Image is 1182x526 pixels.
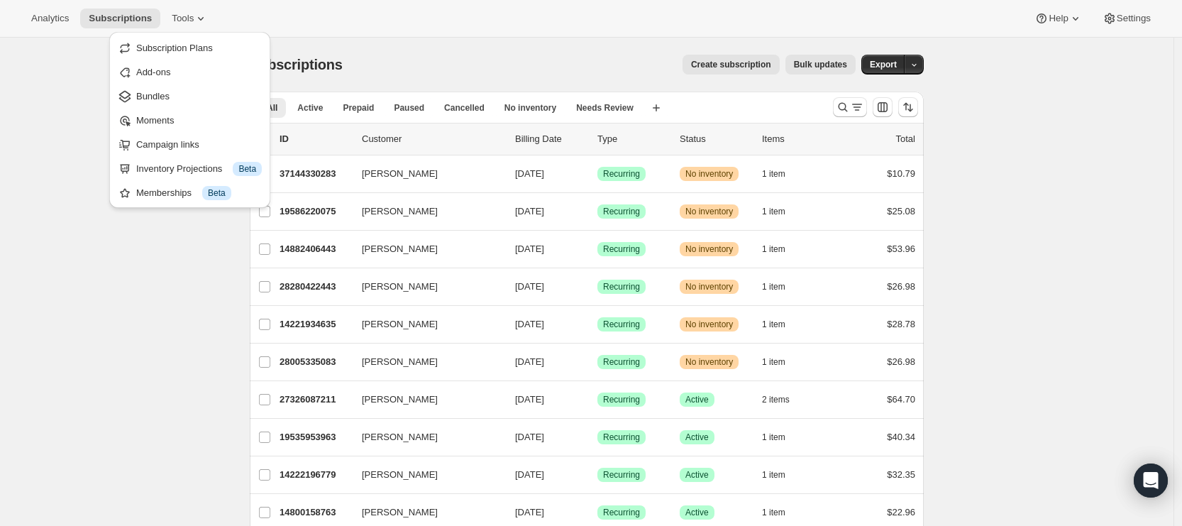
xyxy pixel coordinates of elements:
span: Beta [238,163,256,175]
span: 1 item [762,319,785,330]
button: Bundles [114,84,266,107]
span: Prepaid [343,102,374,114]
span: [PERSON_NAME] [362,430,438,444]
span: $32.35 [887,469,915,480]
div: IDCustomerBilling DateTypeStatusItemsTotal [280,132,915,146]
span: [PERSON_NAME] [362,167,438,181]
span: Recurring [603,243,640,255]
button: Moments [114,109,266,131]
span: Bulk updates [794,59,847,70]
button: Sort the results [898,97,918,117]
span: Create subscription [691,59,771,70]
button: [PERSON_NAME] [353,464,495,486]
span: [PERSON_NAME] [362,393,438,407]
button: Memberships [114,181,266,204]
button: 1 item [762,202,801,221]
span: Help [1049,13,1068,24]
span: No inventory [685,206,733,217]
span: Settings [1117,13,1151,24]
p: Customer [362,132,504,146]
span: Tools [172,13,194,24]
span: $25.08 [887,206,915,217]
span: $26.98 [887,281,915,292]
div: 14800158763[PERSON_NAME][DATE]SuccessRecurringSuccessActive1 item$22.96 [280,503,915,522]
span: No inventory [685,356,733,368]
span: Subscriptions [250,57,343,72]
span: 1 item [762,243,785,255]
button: Search and filter results [833,97,867,117]
div: 19586220075[PERSON_NAME][DATE]SuccessRecurringWarningNo inventory1 item$25.08 [280,202,915,221]
span: 1 item [762,281,785,292]
span: $10.79 [887,168,915,179]
span: Analytics [31,13,69,24]
span: Active [297,102,323,114]
span: Export [870,59,897,70]
span: 1 item [762,168,785,180]
button: Analytics [23,9,77,28]
p: Total [896,132,915,146]
span: Subscription Plans [136,43,213,53]
p: 28005335083 [280,355,350,369]
button: [PERSON_NAME] [353,501,495,524]
button: 1 item [762,277,801,297]
p: 14882406443 [280,242,350,256]
span: Recurring [603,394,640,405]
button: [PERSON_NAME] [353,163,495,185]
span: [PERSON_NAME] [362,317,438,332]
span: Beta [208,187,226,199]
span: [DATE] [515,469,544,480]
div: Type [597,132,668,146]
span: Add-ons [136,67,170,77]
p: Billing Date [515,132,586,146]
span: $22.96 [887,507,915,517]
span: 1 item [762,206,785,217]
button: 1 item [762,352,801,372]
span: [DATE] [515,319,544,329]
button: Inventory Projections [114,157,266,180]
button: Bulk updates [785,55,856,75]
div: Items [762,132,833,146]
span: Active [685,507,709,518]
span: [PERSON_NAME] [362,355,438,369]
div: 37144330283[PERSON_NAME][DATE]SuccessRecurringWarningNo inventory1 item$10.79 [280,164,915,184]
button: 2 items [762,390,805,410]
button: Export [861,55,905,75]
button: 1 item [762,239,801,259]
span: [PERSON_NAME] [362,242,438,256]
div: 19535953963[PERSON_NAME][DATE]SuccessRecurringSuccessActive1 item$40.34 [280,427,915,447]
span: Campaign links [136,139,199,150]
span: No inventory [685,168,733,180]
button: [PERSON_NAME] [353,426,495,449]
div: 27326087211[PERSON_NAME][DATE]SuccessRecurringSuccessActive2 items$64.70 [280,390,915,410]
button: 1 item [762,465,801,485]
span: [PERSON_NAME] [362,204,438,219]
span: Paused [394,102,424,114]
span: [DATE] [515,432,544,442]
button: 1 item [762,314,801,334]
span: $64.70 [887,394,915,405]
span: Needs Review [576,102,634,114]
div: 28280422443[PERSON_NAME][DATE]SuccessRecurringWarningNo inventory1 item$26.98 [280,277,915,297]
span: Recurring [603,206,640,217]
span: [DATE] [515,507,544,517]
span: [DATE] [515,356,544,367]
div: 14882406443[PERSON_NAME][DATE]SuccessRecurringWarningNo inventory1 item$53.96 [280,239,915,259]
span: Recurring [603,281,640,292]
div: Memberships [136,186,262,200]
button: 1 item [762,427,801,447]
span: Recurring [603,432,640,443]
span: Active [685,469,709,481]
span: [DATE] [515,206,544,217]
span: Recurring [603,469,640,481]
p: 14800158763 [280,505,350,520]
span: [PERSON_NAME] [362,468,438,482]
span: No inventory [685,243,733,255]
p: 14221934635 [280,317,350,332]
span: 1 item [762,356,785,368]
span: $26.98 [887,356,915,367]
button: 1 item [762,164,801,184]
span: Recurring [603,319,640,330]
p: 37144330283 [280,167,350,181]
button: [PERSON_NAME] [353,238,495,261]
span: 1 item [762,432,785,443]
